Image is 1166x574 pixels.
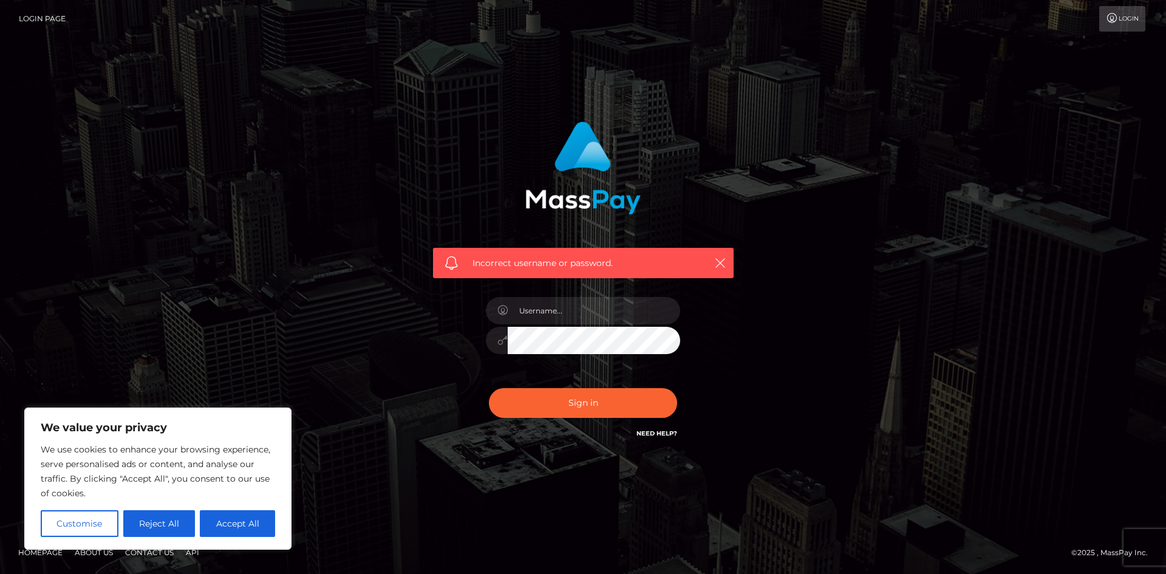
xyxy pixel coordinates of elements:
[1099,6,1145,32] a: Login
[24,408,291,550] div: We value your privacy
[41,442,275,501] p: We use cookies to enhance your browsing experience, serve personalised ads or content, and analys...
[1071,546,1157,559] div: © 2025 , MassPay Inc.
[636,429,677,437] a: Need Help?
[70,543,118,562] a: About Us
[19,6,66,32] a: Login Page
[472,257,694,270] span: Incorrect username or password.
[123,510,196,537] button: Reject All
[489,388,677,418] button: Sign in
[508,297,680,324] input: Username...
[181,543,204,562] a: API
[41,510,118,537] button: Customise
[13,543,67,562] a: Homepage
[41,420,275,435] p: We value your privacy
[525,121,641,214] img: MassPay Login
[200,510,275,537] button: Accept All
[120,543,179,562] a: Contact Us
